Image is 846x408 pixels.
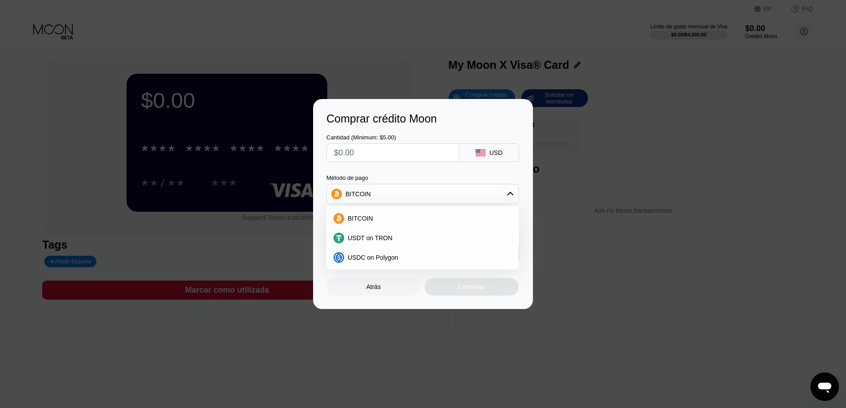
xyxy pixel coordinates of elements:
div: Atrás [366,283,381,290]
span: USDT on TRON [348,234,393,242]
div: USDT on TRON [329,229,516,247]
div: BITCOIN [329,210,516,227]
div: Atrás [326,278,421,296]
div: Cantidad (Minimum: $5.00) [326,134,459,141]
div: BITCOIN [327,185,518,203]
div: BITCOIN [346,190,371,198]
iframe: Botón para iniciar la ventana de mensajería [810,372,839,401]
span: BITCOIN [348,215,373,222]
div: USDC on Polygon [329,249,516,266]
div: USD [489,149,503,156]
div: Método de pago [326,174,519,181]
div: Comprar crédito Moon [326,112,520,125]
input: $0.00 [334,144,452,162]
span: USDC on Polygon [348,254,398,261]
